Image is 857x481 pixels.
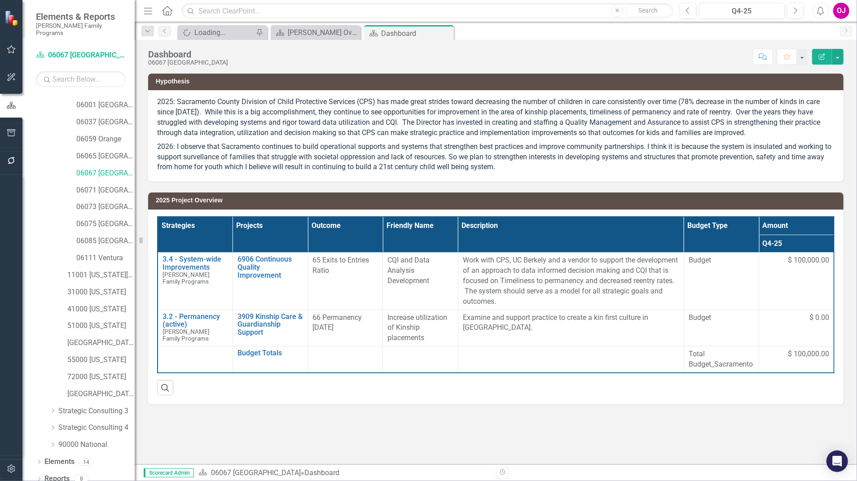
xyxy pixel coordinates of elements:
div: Dashboard [304,468,339,477]
td: Double-Click to Edit Right Click for Context Menu [233,253,308,310]
a: 06085 [GEOGRAPHIC_DATA][PERSON_NAME] [76,236,135,246]
a: Strategic Consulting 4 [58,423,135,433]
div: Open Intercom Messenger [826,450,848,472]
button: Search [626,4,671,17]
h3: Hypothesis [156,78,839,85]
a: 06067 [GEOGRAPHIC_DATA] [36,50,126,61]
div: 14 [79,458,93,466]
span: 65 Exits to Entries Ratio [312,256,369,275]
a: 06071 [GEOGRAPHIC_DATA] [76,185,135,196]
td: Double-Click to Edit [458,346,684,373]
td: Double-Click to Edit [759,310,834,346]
a: 41000 [US_STATE] [67,304,135,315]
td: Double-Click to Edit Right Click for Context Menu [158,253,233,310]
div: Dashboard [381,28,452,39]
span: Scorecard Admin [144,468,194,477]
span: Search [639,7,658,14]
a: 6906 Continuous Quality Improvement [237,255,303,279]
span: Budget [689,255,754,266]
td: Double-Click to Edit [383,253,458,310]
a: 06073 [GEOGRAPHIC_DATA] [76,202,135,212]
a: [PERSON_NAME] Overview [273,27,358,38]
td: Double-Click to Edit [383,310,458,346]
p: Examine and support practice to create a kin first culture in [GEOGRAPHIC_DATA]. [463,313,679,333]
a: 06111 Ventura [76,253,135,263]
small: [PERSON_NAME] Family Programs [36,22,126,37]
td: Double-Click to Edit [383,346,458,373]
a: 06037 [GEOGRAPHIC_DATA] [76,117,135,127]
td: Double-Click to Edit Right Click for Context Menu [233,346,308,373]
span: 66 Permanency [DATE] [312,313,362,332]
span: [PERSON_NAME] Family Programs [163,328,210,342]
a: 06067 [GEOGRAPHIC_DATA] [211,468,301,477]
a: 06065 [GEOGRAPHIC_DATA] [76,151,135,162]
a: 72000 [US_STATE] [67,372,135,382]
div: » [198,468,489,478]
span: Budget [689,313,754,323]
a: Budget Totals [237,349,303,357]
span: CQI and Data Analysis Development [387,256,430,285]
p: Work with CPS, UC Berkely and a vendor to support the development of an approach to data informed... [463,255,679,306]
a: 06059 Orange [76,134,135,144]
p: 2026: I observe that Sacramento continues to build operational supports and systems that strength... [157,140,835,173]
td: Double-Click to Edit [759,253,834,310]
span: Increase utilization of Kinship placements [387,313,447,342]
a: 3.2 - Permanency (active) [163,313,228,328]
a: Elements [44,457,75,467]
td: Double-Click to Edit [684,310,759,346]
a: 55000 [US_STATE] [67,355,135,365]
span: $ 100,000.00 [788,349,829,359]
div: 06067 [GEOGRAPHIC_DATA] [148,59,228,66]
div: Dashboard [148,49,228,59]
h3: 2025 Project Overview [156,197,839,204]
span: $ 100,000.00 [788,255,829,266]
td: Double-Click to Edit [308,310,383,346]
button: OJ [833,3,849,19]
div: Loading... [194,27,254,38]
div: Q4-25 [702,6,782,17]
a: 51000 [US_STATE] [67,321,135,331]
td: Double-Click to Edit Right Click for Context Menu [233,310,308,346]
a: [GEOGRAPHIC_DATA] [67,389,135,399]
a: 31000 [US_STATE] [67,287,135,297]
a: Strategic Consulting 3 [58,406,135,416]
td: Double-Click to Edit Right Click for Context Menu [158,310,233,346]
span: $ 0.00 [809,313,829,323]
button: Q4-25 [699,3,785,19]
td: Double-Click to Edit [458,253,684,310]
td: Double-Click to Edit [458,310,684,346]
span: Total Budget_Sacramento [689,349,754,370]
a: 3909 Kinship Care & Guardianship Support [237,313,303,337]
a: 06067 [GEOGRAPHIC_DATA] [76,168,135,179]
a: Loading... [180,27,254,38]
a: 06075 [GEOGRAPHIC_DATA] [76,219,135,229]
td: Double-Click to Edit [308,346,383,373]
a: 90000 National [58,440,135,450]
input: Search Below... [36,71,126,87]
td: Double-Click to Edit [684,253,759,310]
a: 06001 [GEOGRAPHIC_DATA] [76,100,135,110]
img: ClearPoint Strategy [4,10,20,26]
input: Search ClearPoint... [182,3,673,19]
td: Double-Click to Edit [308,253,383,310]
p: 2025: Sacramento County Division of Child Protective Services (CPS) has made great strides toward... [157,97,835,140]
a: 11001 [US_STATE][GEOGRAPHIC_DATA] [67,270,135,280]
a: [GEOGRAPHIC_DATA][US_STATE] [67,338,135,348]
span: Elements & Reports [36,11,126,22]
div: [PERSON_NAME] Overview [288,27,358,38]
a: 3.4 - System-wide Improvements [163,255,228,271]
span: [PERSON_NAME] Family Programs [163,271,210,285]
